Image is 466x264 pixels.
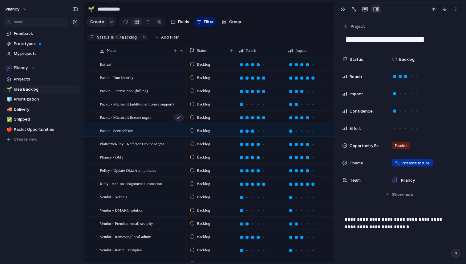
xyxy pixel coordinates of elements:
span: Impact [350,91,363,97]
span: Packit - Microsoft (additional license support) [100,100,174,107]
button: Showmore [342,189,456,200]
span: Backlog [197,128,210,134]
span: Backlog [197,207,210,213]
button: Pliancy [3,4,30,14]
button: Create view [3,135,80,144]
button: is [110,34,115,41]
button: 🧊 [6,96,12,102]
button: Filter [194,17,216,27]
span: Ruby - Add-on assignment automation [100,180,162,187]
span: Packit - Duo Identity [100,74,133,81]
span: Backlog [197,61,210,68]
button: Group [219,17,244,27]
a: 🌱Idea Backlog [3,85,80,94]
span: Backlog [197,247,210,253]
a: 🧊Prioritization [3,95,80,104]
button: 🍎 [6,126,12,133]
div: 🚚 [6,106,11,113]
span: Entrust [100,60,111,68]
span: Prioritization [14,96,78,102]
div: 🌱 [6,86,11,93]
button: Backlog [115,34,140,41]
div: ✅ [6,116,11,123]
span: Backlog [197,234,210,240]
span: Pliancy - BMS [100,153,124,160]
span: My projects [14,51,78,57]
span: Create [90,19,104,25]
div: 🧊 [6,96,11,103]
span: Vendor - DMARC solution [100,206,143,213]
span: Vendor - Premium email security [100,220,153,227]
div: 🍎 [6,126,11,133]
button: Fields [168,17,192,27]
a: My projects [3,49,80,58]
span: Backlog [197,75,210,81]
span: Team [350,177,361,184]
span: Reach [246,47,256,54]
span: Delivery [14,106,78,113]
span: Backlog [197,114,210,121]
span: Vendor - Retire Crashplan [100,246,142,253]
span: Status [197,47,207,54]
span: Status [350,56,363,63]
span: Packit - License pool (billing) [100,87,148,94]
span: Vendor - Acronis [100,193,127,200]
button: Project [342,22,367,31]
span: Backlog [122,35,137,40]
a: Feedback [3,29,80,38]
span: Packit - SentinelOne [100,127,133,134]
span: Pliancy [401,177,415,184]
span: Create view [14,136,38,142]
span: Backlog [197,141,210,147]
span: Backlog [197,101,210,107]
button: 🌱 [86,4,96,14]
span: Prototypes [14,41,78,47]
span: Project [351,23,365,30]
span: Projects [14,76,78,82]
span: Group [229,19,241,25]
div: 🌱 [88,5,95,13]
span: Reach [350,74,362,80]
a: 🚚Delivery [3,105,80,114]
span: Packit - Microsoft license mgmt [100,113,152,121]
span: is [111,35,114,40]
button: Add filter [152,33,183,42]
span: Backlog [197,221,210,227]
span: more [403,192,413,198]
a: 🍎Packit Opportunities [3,125,80,134]
span: Fields [178,19,189,25]
span: Backlog [399,56,415,63]
span: Backlog [197,88,210,94]
a: ✅Shipped [3,115,80,124]
span: Impact [295,47,306,54]
span: Backlog [197,181,210,187]
span: Packit Opportunities [14,126,78,133]
span: Backlog [197,167,210,174]
button: 🌱 [6,86,12,93]
span: Policy - Update Okta Auth policies [100,167,156,174]
span: 🔨 [395,160,400,165]
a: Prototypes [3,39,80,48]
span: Pliancy [14,65,28,71]
span: Feedback [14,31,78,37]
a: Projects [3,75,80,84]
button: 🚚 [6,106,12,113]
span: Name [107,47,116,54]
span: Pliancy [6,6,19,12]
span: Platform/Ruby - Refactor Device Mgmt [100,140,164,147]
span: Show [392,192,403,198]
span: Packit [395,143,407,149]
span: Confidence [350,108,373,114]
span: Backlog [197,154,210,160]
span: Theme [350,160,363,166]
span: Status [97,35,110,40]
span: Infrastructure [395,160,430,166]
span: Vendor - Removing local admin [100,233,151,240]
span: Idea Backlog [14,86,78,93]
span: Filter [204,19,214,25]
